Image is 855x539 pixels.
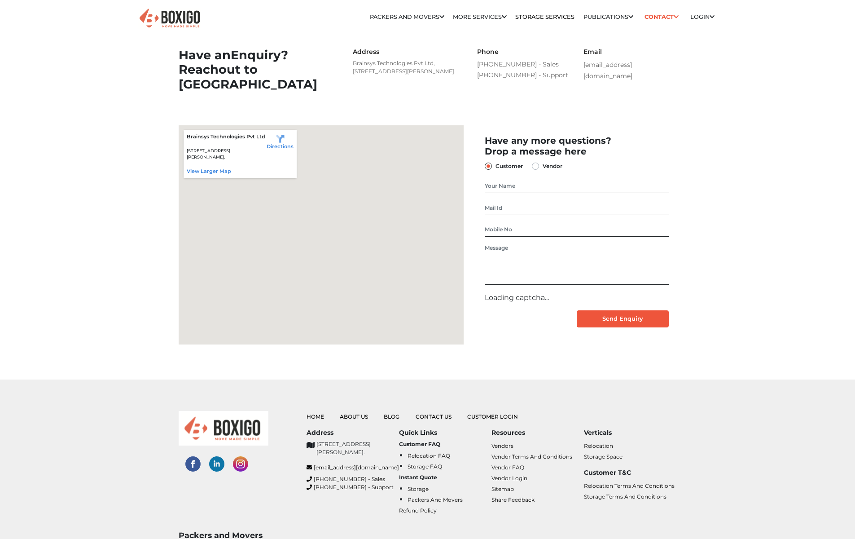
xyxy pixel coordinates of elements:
a: Customer Login [467,413,518,420]
a: Vendor FAQ [491,464,524,471]
a: Vendor Login [491,475,527,482]
a: About Us [340,413,368,420]
a: Contact [642,10,682,24]
a: Sitemap [491,486,514,492]
a: Vendor Terms and Conditions [491,453,572,460]
input: Mobile No [485,222,668,237]
input: Your Name [485,179,668,193]
h6: Phone [477,48,570,56]
img: Boxigo [138,8,201,30]
a: Directions [267,133,294,150]
p: Brainsys Technologies Pvt Ltd, [STREET_ADDRESS][PERSON_NAME]. [353,59,460,75]
a: [EMAIL_ADDRESS][DOMAIN_NAME] [583,61,632,80]
a: Contact Us [416,413,452,420]
a: [EMAIL_ADDRESS][DOMAIN_NAME] [307,464,399,472]
h6: Resources [491,429,584,437]
a: [PHONE_NUMBER] - Support [307,483,399,491]
a: Storage FAQ [408,463,442,470]
b: Customer FAQ [399,441,440,447]
a: Login [690,13,715,20]
a: Vendors [491,442,513,449]
label: Customer [495,161,523,172]
img: boxigo_logo_small [179,411,268,446]
a: Blog [384,413,399,420]
h6: Customer T&C [584,469,676,477]
h6: Address [353,48,460,56]
p: [STREET_ADDRESS][PERSON_NAME]. [187,148,267,161]
span: Enquiry? [231,48,288,62]
img: instagram-social-links [233,456,248,472]
b: Instant Quote [399,474,437,481]
a: Storage Terms and Conditions [584,493,666,500]
a: Share Feedback [491,496,535,503]
a: [PHONE_NUMBER] - Sales [477,59,570,70]
h6: Quick Links [399,429,491,437]
a: View larger map [187,168,231,174]
div: Loading captcha... [485,292,668,303]
p: Brainsys Technologies Pvt Ltd [187,133,267,141]
a: Publications [583,13,633,20]
a: Storage Space [584,453,623,460]
h6: Verticals [584,429,676,437]
input: Mail Id [485,201,668,215]
a: Packers and Movers [370,13,444,20]
img: facebook-social-links [185,456,201,472]
img: linked-in-social-links [209,456,224,472]
a: [PHONE_NUMBER] - Sales [307,475,399,483]
a: Relocation FAQ [408,452,450,459]
p: [STREET_ADDRESS][PERSON_NAME]. [316,440,399,456]
span: Reach [179,62,219,77]
a: More services [453,13,507,20]
a: Relocation [584,442,613,449]
a: Storage Services [515,13,574,20]
a: Relocation Terms and Conditions [584,482,675,489]
h2: Have any more questions? Drop a message here [485,135,668,157]
h1: Have an out to [GEOGRAPHIC_DATA] [179,48,336,92]
input: Send Enquiry [577,310,669,327]
h6: Address [307,429,399,437]
h6: Email [583,48,677,56]
label: Vendor [543,161,562,172]
a: Home [307,413,324,420]
a: Packers and Movers [408,496,463,503]
a: Storage [408,486,429,492]
a: [PHONE_NUMBER] - Support [477,70,570,81]
a: Refund Policy [399,507,437,514]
